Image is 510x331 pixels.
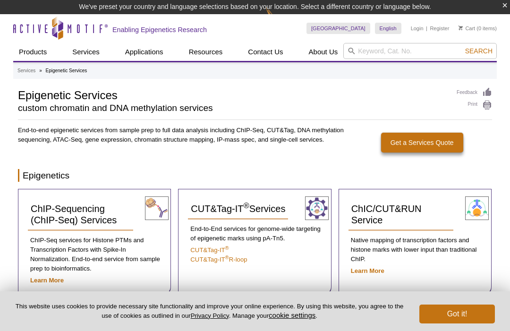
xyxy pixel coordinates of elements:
[351,204,422,225] span: ChIC/CUT&RUN Service
[190,246,229,254] a: CUT&Tag-IT®
[351,267,384,274] a: Learn More
[419,305,495,323] button: Got it!
[303,43,344,61] a: About Us
[39,68,42,73] li: »
[225,255,229,260] sup: ®
[430,25,449,32] a: Register
[465,47,493,55] span: Search
[462,47,495,55] button: Search
[45,68,87,73] li: Epigenetic Services
[67,43,105,61] a: Services
[306,23,370,34] a: [GEOGRAPHIC_DATA]
[381,133,463,153] a: Get a Services Quote
[348,199,454,231] a: ChIC/CUT&RUN Service
[426,23,427,34] li: |
[28,236,161,273] p: ChIP-Seq services for Histone PTMs and Transcription Factors with Spike-In Normalization. End-to-...
[31,204,117,225] span: ChIP-Sequencing (ChIP-Seq) Services
[375,23,401,34] a: English
[225,245,229,251] sup: ®
[13,43,52,61] a: Products
[18,126,345,144] p: End-to-end epigenetic services from sample prep to full data analysis including ChIP-Seq, CUT&Tag...
[191,204,285,214] span: CUT&Tag-IT Services
[183,43,229,61] a: Resources
[18,169,492,182] h2: Epigenetics
[348,236,482,264] p: Native mapping of transcription factors and histone marks with lower input than traditional ChIP.
[459,23,497,34] li: (0 items)
[18,104,447,112] h2: custom chromatin and DNA methylation services
[459,25,475,32] a: Cart
[457,87,492,98] a: Feedback
[242,43,289,61] a: Contact Us
[305,196,329,220] img: CUT&Tag-IT® Services
[343,43,497,59] input: Keyword, Cat. No.
[459,25,463,30] img: Your Cart
[17,67,35,75] a: Services
[119,43,169,61] a: Applications
[28,199,133,231] a: ChIP-Sequencing (ChIP-Seq) Services
[18,87,447,102] h1: Epigenetic Services
[411,25,424,32] a: Login
[457,100,492,110] a: Print
[190,256,247,263] a: CUT&Tag-IT®R-loop
[145,196,169,220] img: ChIP-Seq Services
[266,7,291,29] img: Change Here
[191,312,229,319] a: Privacy Policy
[188,224,321,243] p: End-to-End services for genome-wide targeting of epigenetic marks using pA-Tn5.
[243,202,249,211] sup: ®
[112,25,207,34] h2: Enabling Epigenetics Research
[30,277,64,284] a: Learn More
[15,302,404,320] p: This website uses cookies to provide necessary site functionality and improve your online experie...
[269,311,315,319] button: cookie settings
[188,199,288,220] a: CUT&Tag-IT®Services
